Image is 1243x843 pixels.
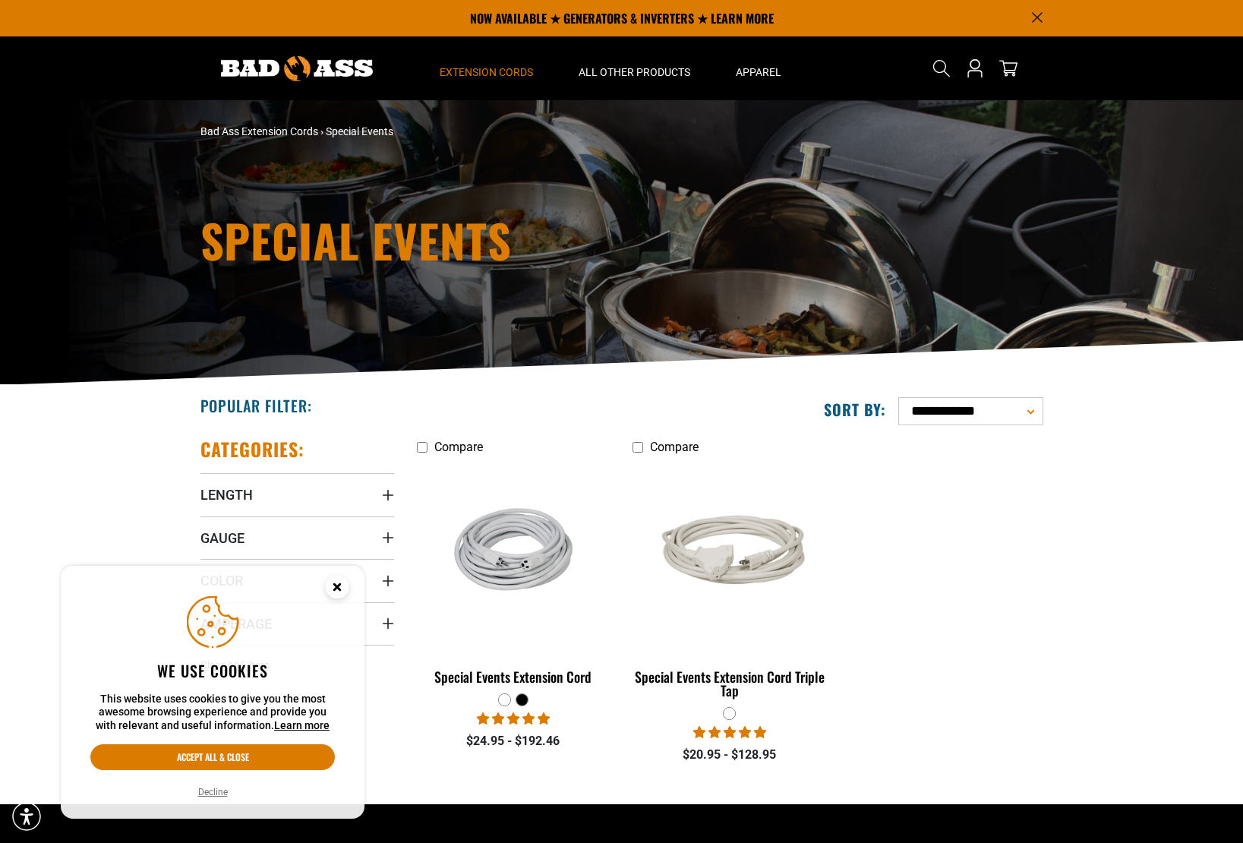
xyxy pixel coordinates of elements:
summary: All Other Products [556,36,713,100]
div: $20.95 - $128.95 [633,746,826,764]
span: Compare [650,440,699,454]
summary: Extension Cords [417,36,556,100]
label: Sort by: [824,399,886,419]
p: This website uses cookies to give you the most awesome browsing experience and provide you with r... [90,693,335,733]
div: Special Events Extension Cord [417,670,610,684]
summary: Apparel [713,36,804,100]
h2: Popular Filter: [200,396,312,415]
summary: Gauge [200,516,394,559]
span: Special Events [326,125,393,137]
img: white [418,494,609,620]
span: Length [200,486,253,504]
span: Extension Cords [440,65,533,79]
div: $24.95 - $192.46 [417,732,610,750]
aside: Cookie Consent [61,566,364,819]
button: Decline [194,785,232,800]
span: 5.00 stars [693,725,766,740]
a: Learn more [274,719,330,731]
span: Apparel [736,65,781,79]
a: Bad Ass Extension Cords [200,125,318,137]
h1: Special Events [200,217,755,263]
h2: We use cookies [90,661,335,680]
img: Bad Ass Extension Cords [221,56,373,81]
div: Special Events Extension Cord Triple Tap [633,670,826,697]
summary: Search [929,56,954,81]
span: › [320,125,323,137]
button: Accept all & close [90,744,335,770]
span: Gauge [200,529,244,547]
span: Compare [434,440,483,454]
span: 5.00 stars [477,712,550,726]
a: white Special Events Extension Cord Triple Tap [633,462,826,706]
a: white Special Events Extension Cord [417,462,610,693]
h2: Categories: [200,437,305,461]
nav: breadcrumbs [200,124,755,140]
summary: Color [200,559,394,601]
span: All Other Products [579,65,690,79]
summary: Length [200,473,394,516]
img: white [634,498,825,615]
